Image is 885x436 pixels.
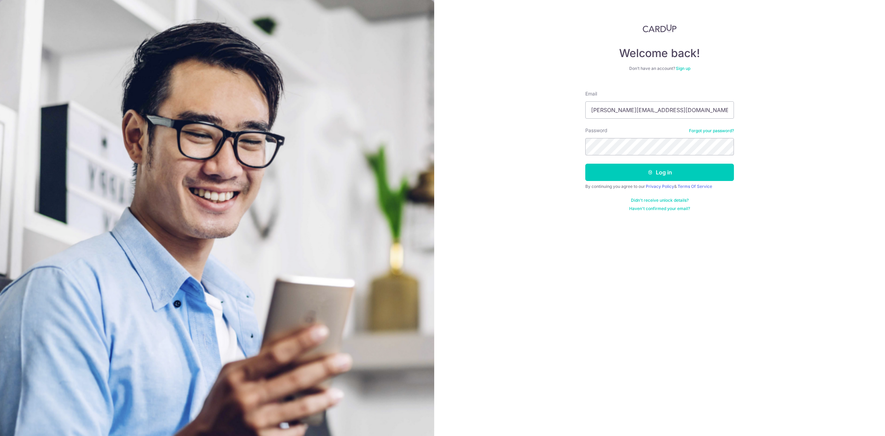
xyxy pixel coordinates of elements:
[629,206,690,211] a: Haven't confirmed your email?
[631,198,689,203] a: Didn't receive unlock details?
[678,184,712,189] a: Terms Of Service
[585,184,734,189] div: By continuing you agree to our &
[585,101,734,119] input: Enter your Email
[585,127,607,134] label: Password
[676,66,690,71] a: Sign up
[689,128,734,134] a: Forgot your password?
[585,66,734,71] div: Don’t have an account?
[585,90,597,97] label: Email
[646,184,674,189] a: Privacy Policy
[643,24,677,33] img: CardUp Logo
[585,164,734,181] button: Log in
[585,46,734,60] h4: Welcome back!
